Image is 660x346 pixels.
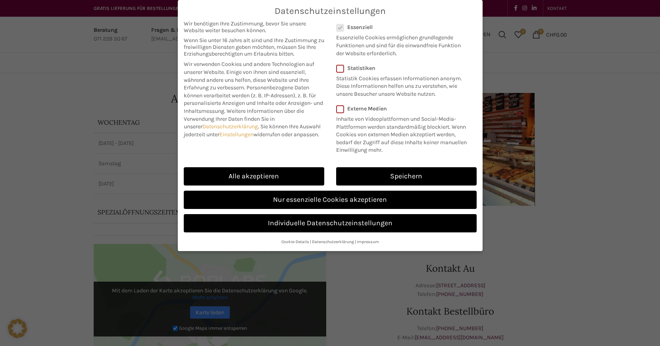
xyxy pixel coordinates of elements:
p: Inhalte von Videoplattformen und Social-Media-Plattformen werden standardmäßig blockiert. Wenn Co... [336,112,471,154]
a: Individuelle Datenschutzeinstellungen [184,214,477,232]
span: Personenbezogene Daten können verarbeitet werden (z. B. IP-Adressen), z. B. für personalisierte A... [184,84,323,114]
label: Essenziell [336,24,466,31]
label: Statistiken [336,65,466,72]
span: Wir verwenden Cookies und andere Technologien auf unserer Website. Einige von ihnen sind essenzie... [184,61,314,91]
span: Sie können Ihre Auswahl jederzeit unter widerrufen oder anpassen. [184,123,321,138]
a: Einstellungen [219,131,254,138]
p: Statistik Cookies erfassen Informationen anonym. Diese Informationen helfen uns zu verstehen, wie... [336,72,466,98]
a: Datenschutzerklärung [312,239,354,244]
label: Externe Medien [336,105,471,112]
span: Wenn Sie unter 16 Jahre alt sind und Ihre Zustimmung zu freiwilligen Diensten geben möchten, müss... [184,37,324,57]
a: Impressum [357,239,379,244]
a: Speichern [336,167,477,186]
span: Datenschutzeinstellungen [275,6,386,16]
a: Alle akzeptieren [184,167,324,186]
a: Nur essenzielle Cookies akzeptieren [184,191,477,209]
a: Datenschutzerklärung [202,123,258,130]
a: Cookie-Details [281,239,309,244]
span: Weitere Informationen über die Verwendung Ihrer Daten finden Sie in unserer . [184,108,304,130]
span: Wir benötigen Ihre Zustimmung, bevor Sie unsere Website weiter besuchen können. [184,20,324,34]
p: Essenzielle Cookies ermöglichen grundlegende Funktionen und sind für die einwandfreie Funktion de... [336,31,466,57]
